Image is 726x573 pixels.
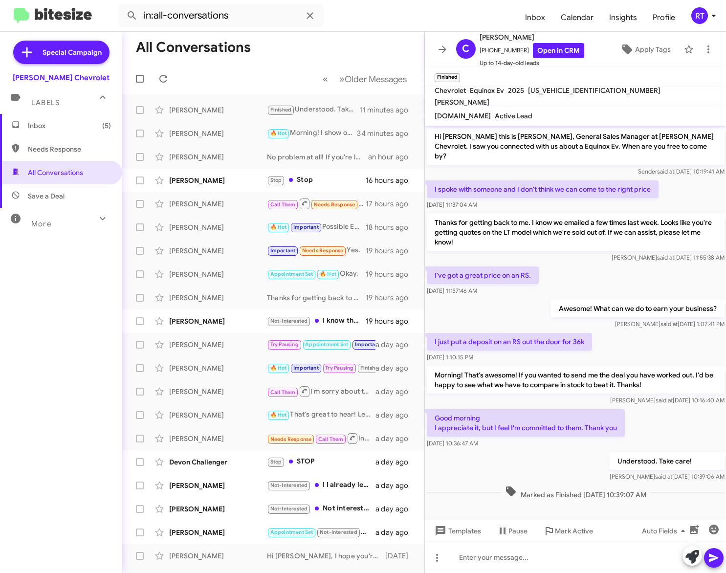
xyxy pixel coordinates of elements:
nav: Page navigation example [317,69,413,89]
p: Understood. Take care! [609,452,724,470]
div: [PERSON_NAME] [169,246,267,256]
small: Finished [435,73,460,82]
span: Call Them [270,389,296,396]
button: RT [683,7,715,24]
span: Needs Response [28,144,111,154]
div: RT [691,7,708,24]
div: I'm sorry about that, I've been on and off the phone all morning. I'm around if you need me. [267,385,375,397]
span: Labels [31,98,60,107]
span: Important [293,365,319,371]
div: [PERSON_NAME] [169,176,267,185]
span: (5) [102,121,111,131]
p: Morning! That's awesome! If you wanted to send me the deal you have worked out, I'd be happy to s... [427,366,725,394]
span: [PERSON_NAME] [DATE] 10:16:40 AM [610,397,724,404]
div: [PERSON_NAME] [169,481,267,490]
span: said at [660,320,677,328]
span: 🔥 Hot [270,130,287,136]
div: [PERSON_NAME] [169,269,267,279]
span: Needs Response [314,201,355,208]
span: Marked as Finished [DATE] 10:39:07 AM [501,485,650,500]
div: That's great to hear! Let's set up an appointment to discuss the details of selling your vehicle.... [267,409,375,420]
span: said at [657,254,674,261]
div: Possible ETA says [DATE]--10/13/25. Although, we have seen them come sooner than expected. [267,221,366,233]
div: [PERSON_NAME] [169,410,267,420]
span: Appointment Set [270,271,313,277]
span: Stop [270,177,282,183]
a: Insights [601,3,645,32]
div: Inbound Call [267,432,375,444]
div: Stop [267,175,366,186]
div: a day ago [375,363,417,373]
div: [PERSON_NAME] Chevrolet [13,73,110,83]
div: 16 hours ago [366,176,417,185]
div: [PERSON_NAME] [169,316,267,326]
span: Call Them [318,436,344,442]
span: Mark Active [555,522,593,540]
span: Not-Interested [270,482,308,488]
span: More [31,220,51,228]
div: 11 minutes ago [359,105,416,115]
p: I spoke with someone and I don't think we can come to the right price [427,180,659,198]
span: Chevrolet [435,86,466,95]
div: Hi [PERSON_NAME], I'm not looking to buy a new car. I was just inquiring about a prepaid maintena... [267,527,375,538]
a: Calendar [553,3,601,32]
span: Try Pausing [270,341,299,348]
div: a day ago [375,387,417,397]
div: a day ago [375,457,417,467]
div: Okay. [267,268,366,280]
div: 34 minutes ago [358,129,417,138]
p: I just put a deposit on an RS out the door for 36k [427,333,592,351]
div: 17 hours ago [366,199,417,209]
p: Hi [PERSON_NAME] this is [PERSON_NAME], General Sales Manager at [PERSON_NAME] Chevrolet. I saw y... [427,128,725,165]
a: Inbox [517,3,553,32]
span: 🔥 Hot [270,412,287,418]
span: [US_VEHICLE_IDENTIFICATION_NUMBER] [528,86,660,95]
div: a day ago [375,504,417,514]
div: [PERSON_NAME] [169,434,267,443]
div: Hi [PERSON_NAME], I hope you're having a great day! I wanted to see if the truck or vette was bet... [267,551,385,561]
span: Older Messages [345,74,407,85]
span: Important [355,341,380,348]
p: Good morning I appreciate it, but I feel I'm committed to them. Thank you [427,409,625,437]
span: [PHONE_NUMBER] [480,43,584,58]
span: Not-Interested [320,529,357,535]
div: I I already leased one but ty anyway [267,480,375,491]
span: [DOMAIN_NAME] [435,111,491,120]
span: [DATE] 1:10:15 PM [427,353,473,361]
div: an hour ago [368,152,416,162]
span: Sender [DATE] 10:19:41 AM [638,168,724,175]
div: [PERSON_NAME] [169,363,267,373]
span: Finished [270,107,292,113]
span: 🔥 Hot [320,271,336,277]
span: Stop [270,459,282,465]
span: 2025 [508,86,524,95]
span: Important [270,247,296,254]
p: Thanks for getting back to me. I know we emailed a few times last week. Looks like you're getting... [427,214,725,251]
div: I know that I qualify for the tax rebate and my brother is a Chevy mechanic the other rebates. I'... [267,315,366,327]
span: « [323,73,328,85]
span: Not-Interested [270,318,308,324]
span: 🔥 Hot [270,224,287,230]
div: [PERSON_NAME] [169,387,267,397]
button: Pause [489,522,535,540]
span: Needs Response [302,247,344,254]
div: STOP [267,456,375,467]
span: Finished [360,365,382,371]
span: Active Lead [495,111,532,120]
span: All Conversations [28,168,83,177]
span: C [462,41,469,57]
div: a day ago [375,434,417,443]
p: I've got a great price on an RS. [427,266,539,284]
span: [PERSON_NAME] [DATE] 11:55:38 AM [611,254,724,261]
span: Save a Deal [28,191,65,201]
span: Profile [645,3,683,32]
span: said at [655,473,672,480]
span: Auto Fields [642,522,689,540]
input: Search [118,4,324,27]
p: Awesome! What can we do to earn your business? [550,300,724,317]
span: Not-Interested [270,506,308,512]
button: Templates [425,522,489,540]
